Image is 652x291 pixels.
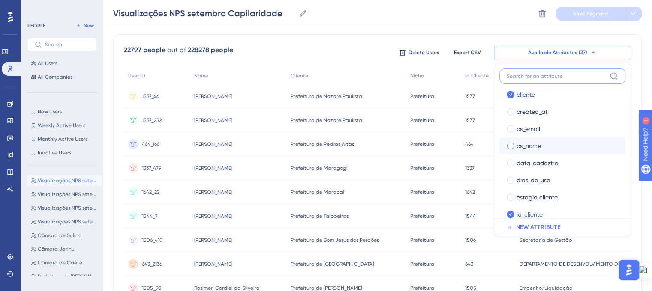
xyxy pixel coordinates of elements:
[38,246,75,252] span: Câmara Jarinu
[517,175,550,185] span: dias_de_uso
[128,72,145,79] span: User ID
[73,21,97,31] button: New
[291,141,354,148] span: Prefeitura de Pedras Altas
[38,191,99,198] span: Visualizações NPS setembro Core
[27,22,45,29] div: PEOPLE
[38,136,87,143] span: Monthly Active Users
[194,189,232,196] span: [PERSON_NAME]
[410,117,434,124] span: Prefeitura
[38,232,82,239] span: Câmara de Sulina
[142,165,161,172] span: 1337_479
[188,45,233,55] div: 228278 people
[142,141,159,148] span: 464_166
[494,46,631,59] button: Available Attributes (37)
[38,108,62,115] span: New Users
[142,213,158,220] span: 1544_7
[410,189,434,196] span: Prefeitura
[507,73,606,80] input: Search for an attribute
[38,218,99,225] span: Visualizações NPS setembro Pro
[27,244,102,254] button: Câmara Jarinu
[454,49,481,56] span: Export CSV
[113,7,295,19] input: Segment Name
[291,261,374,267] span: Prefeitura de [GEOGRAPHIC_DATA]
[517,89,535,100] span: cliente
[27,107,97,117] button: New Users
[465,141,474,148] span: 464
[410,165,434,172] span: Prefeitura
[465,261,473,267] span: 643
[465,165,475,172] span: 1337
[446,46,489,59] button: Export CSV
[516,222,560,232] span: NEW ATTRIBUTE
[194,213,232,220] span: [PERSON_NAME]
[465,72,489,79] span: Id Cliente
[142,93,159,100] span: 1537_46
[528,49,587,56] span: Available Attributes (37)
[410,237,434,243] span: Prefeitura
[20,2,54,12] span: Need Help?
[38,74,72,80] span: All Companies
[27,189,102,199] button: Visualizações NPS setembro Core
[27,72,97,82] button: All Companies
[84,22,94,29] span: New
[517,107,547,117] span: created_at
[556,7,625,21] button: Save Segment
[409,49,439,56] span: Delete Users
[517,141,541,151] span: cs_nome
[291,93,362,100] span: Prefeitura de Nazaré Paulista
[27,175,102,186] button: Visualizações NPS setembro Capilaridade
[291,189,344,196] span: Prefeitura de Maracaí
[517,192,558,202] span: estagio_cliente
[291,117,362,124] span: Prefeitura de Nazaré Paulista
[27,230,102,241] button: Câmara de Sulina
[291,213,349,220] span: Prefeitura de Taiobeiras
[410,261,434,267] span: Prefeitura
[27,217,102,227] button: Visualizações NPS setembro Pro
[465,213,476,220] span: 1544
[38,205,99,211] span: Visualizações NPS setembro Nichos
[38,122,85,129] span: Weekly Active Users
[38,259,82,266] span: Câmara de Caeté
[124,45,165,55] div: 22797 people
[194,261,232,267] span: [PERSON_NAME]
[27,58,97,68] button: All Users
[410,72,424,79] span: Nicho
[465,117,475,124] span: 1537
[517,158,558,168] span: data_cadastro
[291,237,379,243] span: Prefeitura de Bom Jesus dos Perdões
[499,219,631,236] button: NEW ATTRIBUTE
[291,72,308,79] span: Cliente
[517,209,543,220] span: id_cliente
[27,203,102,213] button: Visualizações NPS setembro Nichos
[465,93,475,100] span: 1537
[517,124,540,134] span: cs_email
[27,258,102,268] button: Câmara de Caeté
[142,189,159,196] span: 1642_22
[27,148,97,158] button: Inactive Users
[520,261,627,267] span: DEPARTAMENTO DE DESENVOLVIMENTO DE PESSOAS
[27,134,97,144] button: Monthly Active Users
[465,189,475,196] span: 1642
[410,213,434,220] span: Prefeitura
[194,141,232,148] span: [PERSON_NAME]
[27,120,97,131] button: Weekly Active Users
[410,93,434,100] span: Prefeitura
[398,46,441,59] button: Delete Users
[520,237,572,243] span: Secretaria de Gestão
[142,117,162,124] span: 1537_232
[27,271,102,282] button: Prefeitura de [PERSON_NAME]
[167,45,186,55] div: out of
[194,93,232,100] span: [PERSON_NAME]
[616,257,642,283] iframe: UserGuiding AI Assistant Launcher
[194,165,232,172] span: [PERSON_NAME]
[194,237,232,243] span: [PERSON_NAME]
[38,149,71,156] span: Inactive Users
[194,117,232,124] span: [PERSON_NAME]
[142,237,163,243] span: 1506_410
[38,273,99,280] span: Prefeitura de [PERSON_NAME]
[573,10,608,17] span: Save Segment
[38,177,99,184] span: Visualizações NPS setembro Capilaridade
[60,4,62,11] div: 1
